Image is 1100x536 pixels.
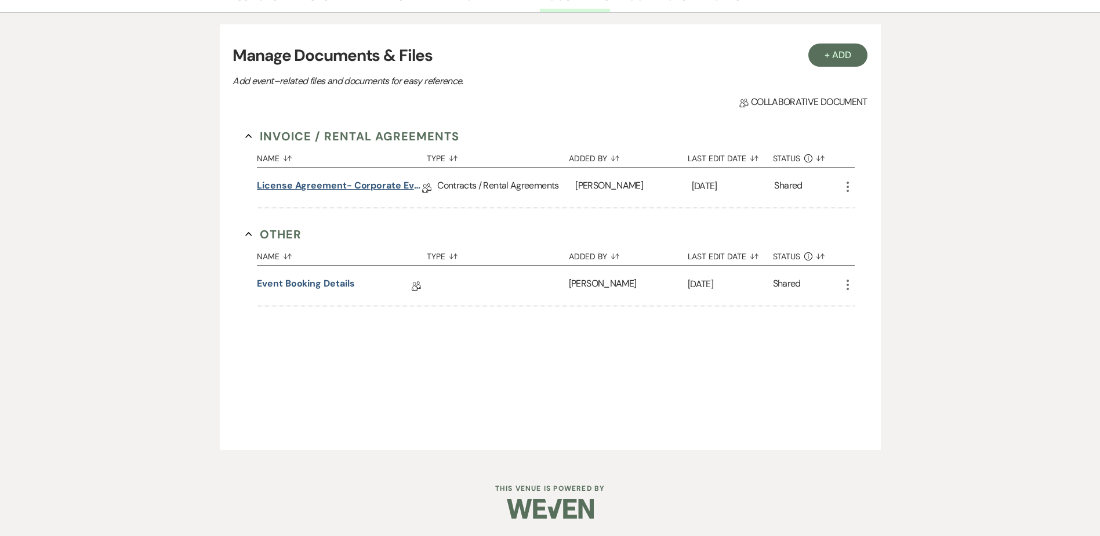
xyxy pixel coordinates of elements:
h3: Manage Documents & Files [233,44,867,68]
button: Status [773,145,841,167]
button: Added By [569,145,688,167]
span: Collaborative document [739,95,867,109]
div: Contracts / Rental Agreements [437,168,575,208]
button: Name [257,243,427,265]
a: License Agreement- Corporate Events [257,179,422,197]
div: [PERSON_NAME] [575,168,691,208]
a: Event Booking Details [257,277,354,295]
button: Last Edit Date [688,243,773,265]
p: [DATE] [688,277,773,292]
button: + Add [808,44,867,67]
button: Name [257,145,427,167]
button: Other [245,226,302,243]
button: Added By [569,243,688,265]
div: Shared [773,277,801,295]
button: Invoice / Rental Agreements [245,128,459,145]
p: [DATE] [692,179,775,194]
button: Status [773,243,841,265]
div: [PERSON_NAME] [569,266,688,306]
button: Type [427,243,568,265]
span: Status [773,252,801,260]
img: Weven Logo [507,488,594,529]
button: Type [427,145,568,167]
span: Status [773,154,801,162]
button: Last Edit Date [688,145,773,167]
div: Shared [774,179,802,197]
p: Add event–related files and documents for easy reference. [233,74,638,89]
